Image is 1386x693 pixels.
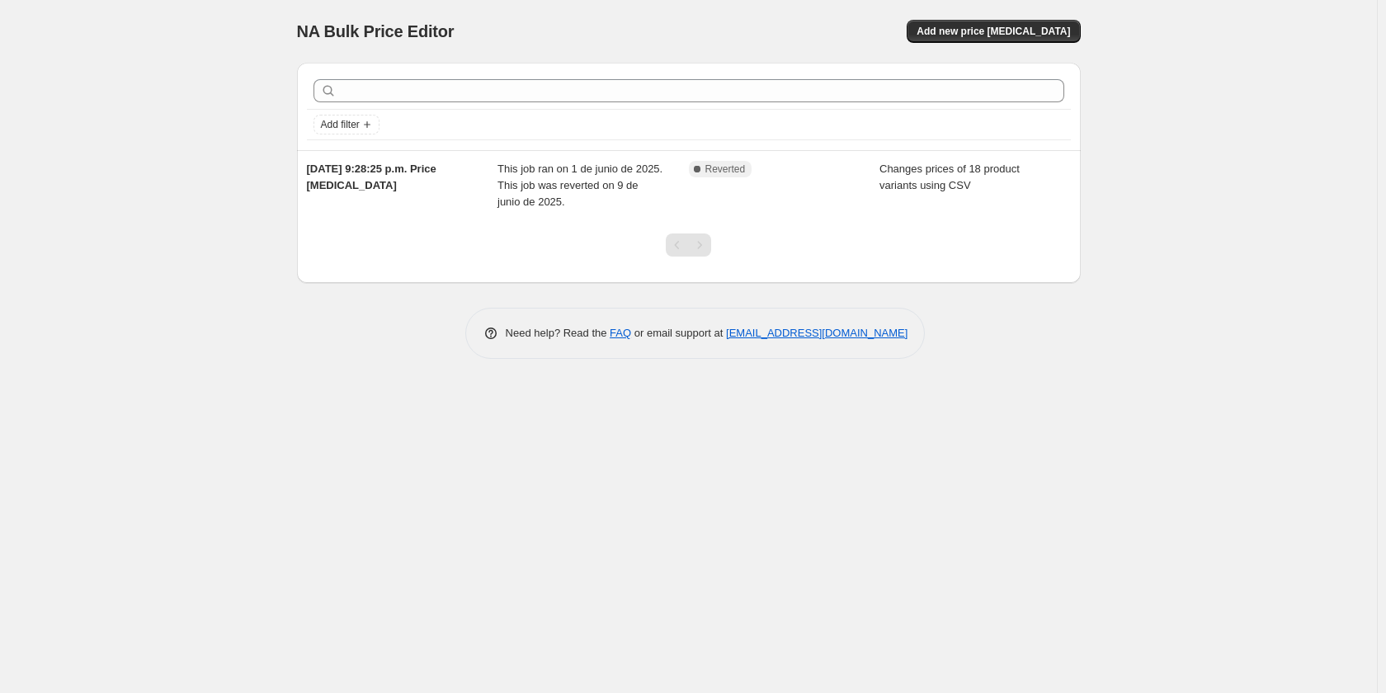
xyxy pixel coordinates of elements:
[907,20,1080,43] button: Add new price [MEDICAL_DATA]
[497,163,662,208] span: This job ran on 1 de junio de 2025. This job was reverted on 9 de junio de 2025.
[313,115,379,134] button: Add filter
[666,233,711,257] nav: Pagination
[879,163,1020,191] span: Changes prices of 18 product variants using CSV
[506,327,610,339] span: Need help? Read the
[726,327,907,339] a: [EMAIL_ADDRESS][DOMAIN_NAME]
[917,25,1070,38] span: Add new price [MEDICAL_DATA]
[297,22,455,40] span: NA Bulk Price Editor
[610,327,631,339] a: FAQ
[321,118,360,131] span: Add filter
[307,163,436,191] span: [DATE] 9:28:25 p.m. Price [MEDICAL_DATA]
[705,163,746,176] span: Reverted
[631,327,726,339] span: or email support at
